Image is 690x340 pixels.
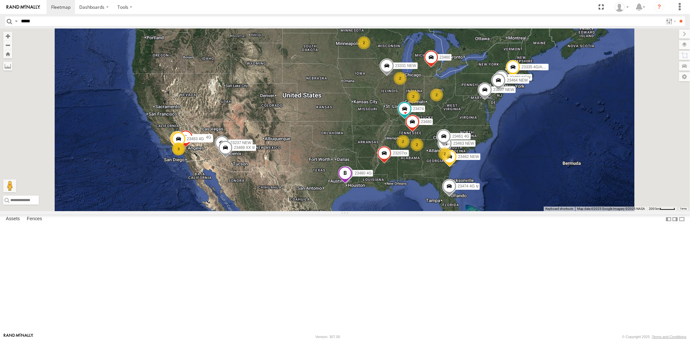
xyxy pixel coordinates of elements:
span: 23465 4G [194,135,211,140]
a: Terms and Conditions [652,335,686,339]
span: 23480 4G [355,171,372,176]
span: 23463 4G [187,137,204,141]
div: 2 [438,147,451,160]
div: 2 [411,138,423,151]
i: ? [654,2,664,12]
label: Map Settings [679,72,690,81]
a: Terms (opens in new tab) [680,208,687,210]
label: Measure [3,62,12,71]
span: Map data ©2025 Google Imagery ©2025 NASA [577,207,645,210]
div: 2 [357,36,370,49]
span: 23161 NEW [457,184,478,189]
label: Search Filter Options [663,17,677,26]
span: 23480 [421,119,431,124]
button: Zoom in [3,32,12,40]
div: 2 [407,90,420,103]
label: Dock Summary Table to the Left [665,214,672,224]
span: 23460 NEW [509,75,531,80]
div: 2 [394,72,407,85]
span: 23469 XX [234,146,251,150]
label: Hide Summary Table [679,214,685,224]
button: Keyboard shortcuts [545,207,573,211]
label: Assets [3,215,23,224]
span: 23207xx [393,151,407,155]
span: 23462 NEW [458,154,479,159]
span: 23469 NEW [234,146,255,150]
img: rand-logo.svg [6,5,40,9]
div: 2 [397,135,410,148]
div: 3 [172,142,185,155]
button: Zoom Home [3,50,12,58]
span: 23464 NEW [507,78,528,83]
div: Version: 307.00 [315,335,340,339]
button: Zoom out [3,40,12,50]
span: 23331 NEW [395,63,416,68]
span: 23461 4G [452,134,469,139]
span: 23460 [439,55,450,60]
span: 23463 NEW [453,141,474,146]
span: 23335 4G/Active [521,65,550,70]
label: Dock Summary Table to the Right [672,214,678,224]
a: Visit our Website [4,334,33,340]
button: Drag Pegman onto the map to open Street View [3,179,16,192]
span: 23474 4G [457,184,475,189]
button: Map Scale: 200 km per 43 pixels [647,207,677,211]
span: 23207 NEW [493,87,514,92]
div: © Copyright 2025 - [622,335,686,339]
label: Fences [24,215,45,224]
label: Search Query [14,17,19,26]
span: 23237 NEW [230,141,251,145]
div: 2 [430,88,443,101]
span: 23474 [413,107,424,111]
div: Sardor Khadjimedov [612,2,631,12]
span: 200 km [649,207,660,210]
